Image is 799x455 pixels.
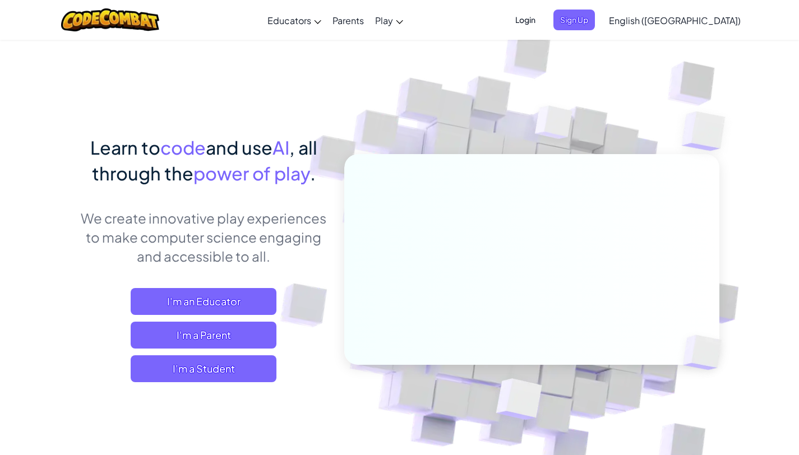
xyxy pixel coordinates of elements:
[273,136,289,159] span: AI
[90,136,160,159] span: Learn to
[659,84,756,179] img: Overlap cubes
[468,355,569,448] img: Overlap cubes
[131,322,276,349] a: I'm a Parent
[514,83,594,167] img: Overlap cubes
[61,8,159,31] img: CodeCombat logo
[509,10,542,30] button: Login
[262,5,327,35] a: Educators
[609,15,741,26] span: English ([GEOGRAPHIC_DATA])
[310,162,316,184] span: .
[267,15,311,26] span: Educators
[664,312,748,393] img: Overlap cubes
[327,5,370,35] a: Parents
[80,208,327,266] p: We create innovative play experiences to make computer science engaging and accessible to all.
[370,5,409,35] a: Play
[193,162,310,184] span: power of play
[206,136,273,159] span: and use
[553,10,595,30] button: Sign Up
[160,136,206,159] span: code
[375,15,393,26] span: Play
[131,355,276,382] button: I'm a Student
[603,5,746,35] a: English ([GEOGRAPHIC_DATA])
[131,288,276,315] a: I'm an Educator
